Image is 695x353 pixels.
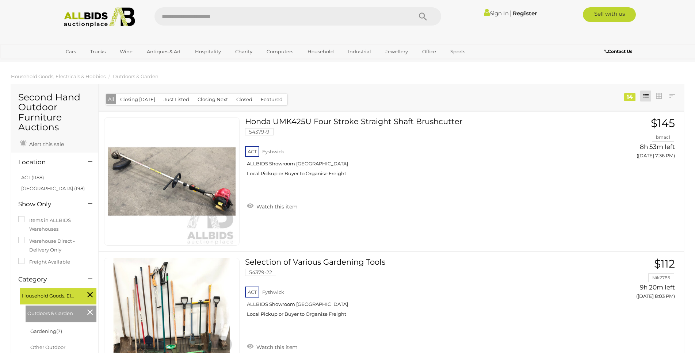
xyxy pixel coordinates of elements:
a: Sports [446,46,470,58]
label: Warehouse Direct - Delivery Only [18,237,91,254]
label: Freight Available [18,258,70,266]
a: Register [513,10,537,17]
h1: Second Hand Outdoor Furniture Auctions [18,92,91,133]
button: Search [405,7,441,26]
a: $112 Nik2785 9h 20m left ([DATE] 8:03 PM) [592,258,677,303]
a: Gardening(7) [30,328,62,334]
label: Items in ALLBIDS Warehouses [18,216,91,233]
a: Cars [61,46,81,58]
span: $112 [654,257,675,270]
a: Household Goods, Electricals & Hobbies [11,73,106,79]
img: 54379-9a.jpg [108,118,236,245]
a: Office [417,46,441,58]
span: Household Goods, Electricals & Hobbies [22,290,77,300]
a: Charity [230,46,257,58]
a: Watch this item [245,341,299,352]
span: Watch this item [255,203,298,210]
a: Hospitality [190,46,226,58]
span: $145 [651,116,675,130]
button: Just Listed [159,94,194,105]
a: Jewellery [381,46,413,58]
a: Household [303,46,339,58]
a: Outdoors & Garden [113,73,159,79]
h4: Show Only [18,201,77,208]
a: Industrial [343,46,376,58]
a: Alert this sale [18,138,66,149]
span: | [510,9,512,17]
a: Watch this item [245,200,299,211]
a: Wine [115,46,137,58]
span: Alert this sale [27,141,64,147]
span: Watch this item [255,344,298,350]
a: Sell with us [583,7,636,22]
button: Featured [256,94,287,105]
div: 14 [624,93,635,101]
button: Closing Next [193,94,232,105]
a: $145 bmac1 8h 53m left ([DATE] 7:36 PM) [592,117,677,163]
a: [GEOGRAPHIC_DATA] [61,58,122,70]
a: Trucks [85,46,110,58]
span: (7) [56,328,62,334]
b: Contact Us [604,49,632,54]
a: Selection of Various Gardening Tools 54379-22 ACT Fyshwick ALLBIDS Showroom [GEOGRAPHIC_DATA] Loc... [251,258,581,323]
button: Closed [232,94,257,105]
a: Contact Us [604,47,634,55]
h4: Location [18,159,77,166]
a: ACT (1188) [21,174,44,180]
a: [GEOGRAPHIC_DATA] (198) [21,185,85,191]
span: Outdoors & Garden [27,307,82,318]
a: Antiques & Art [142,46,186,58]
img: Allbids.com.au [60,7,139,27]
button: All [106,94,116,104]
a: Sign In [484,10,509,17]
a: Honda UMK425U Four Stroke Straight Shaft Brushcutter 54379-9 ACT Fyshwick ALLBIDS Showroom [GEOGR... [251,117,581,182]
button: Closing [DATE] [116,94,160,105]
a: Computers [262,46,298,58]
h4: Category [18,276,77,283]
